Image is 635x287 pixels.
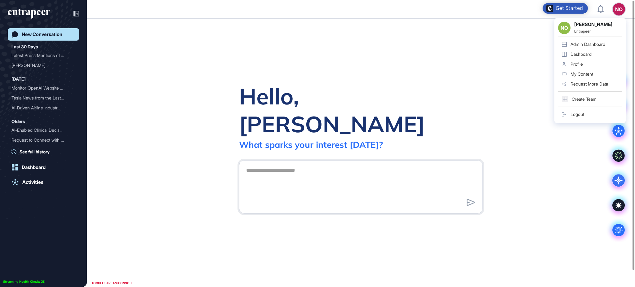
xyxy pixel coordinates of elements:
[8,161,79,174] a: Dashboard
[22,179,43,185] div: Activities
[11,93,70,103] div: Tesla News from the Last ...
[8,9,50,19] div: entrapeer-logo
[239,82,483,138] div: Hello, [PERSON_NAME]
[90,279,135,287] div: TOGGLE STREAM CONSOLE
[11,51,70,60] div: Latest Press Mentions of ...
[11,93,75,103] div: Tesla News from the Last Two Weeks
[11,125,70,135] div: AI-Enabled Clinical Decis...
[22,165,46,170] div: Dashboard
[11,60,75,70] div: Reese
[239,139,383,150] div: What sparks your interest [DATE]?
[11,103,75,113] div: AI-Driven Airline Industry Updates
[11,135,75,145] div: Request to Connect with Curie
[11,83,75,93] div: Monitor OpenAI Website Activity
[11,148,79,155] a: See full history
[11,135,70,145] div: Request to Connect with C...
[8,28,79,41] a: New Conversation
[11,60,70,70] div: [PERSON_NAME]
[556,5,583,11] div: Get Started
[20,148,50,155] span: See full history
[11,51,75,60] div: Latest Press Mentions of OpenAI
[11,75,26,83] div: [DATE]
[11,103,70,113] div: AI-Driven Airline Industr...
[11,125,75,135] div: AI-Enabled Clinical Decision Support Software for Infectious Disease Screening and AMR Program
[11,83,70,93] div: Monitor OpenAI Website Ac...
[11,43,38,51] div: Last 30 Days
[11,118,25,125] div: Olders
[543,3,588,14] div: Open Get Started checklist
[613,3,625,15] button: NO
[22,32,62,37] div: New Conversation
[8,176,79,188] a: Activities
[546,5,553,12] img: launcher-image-alternative-text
